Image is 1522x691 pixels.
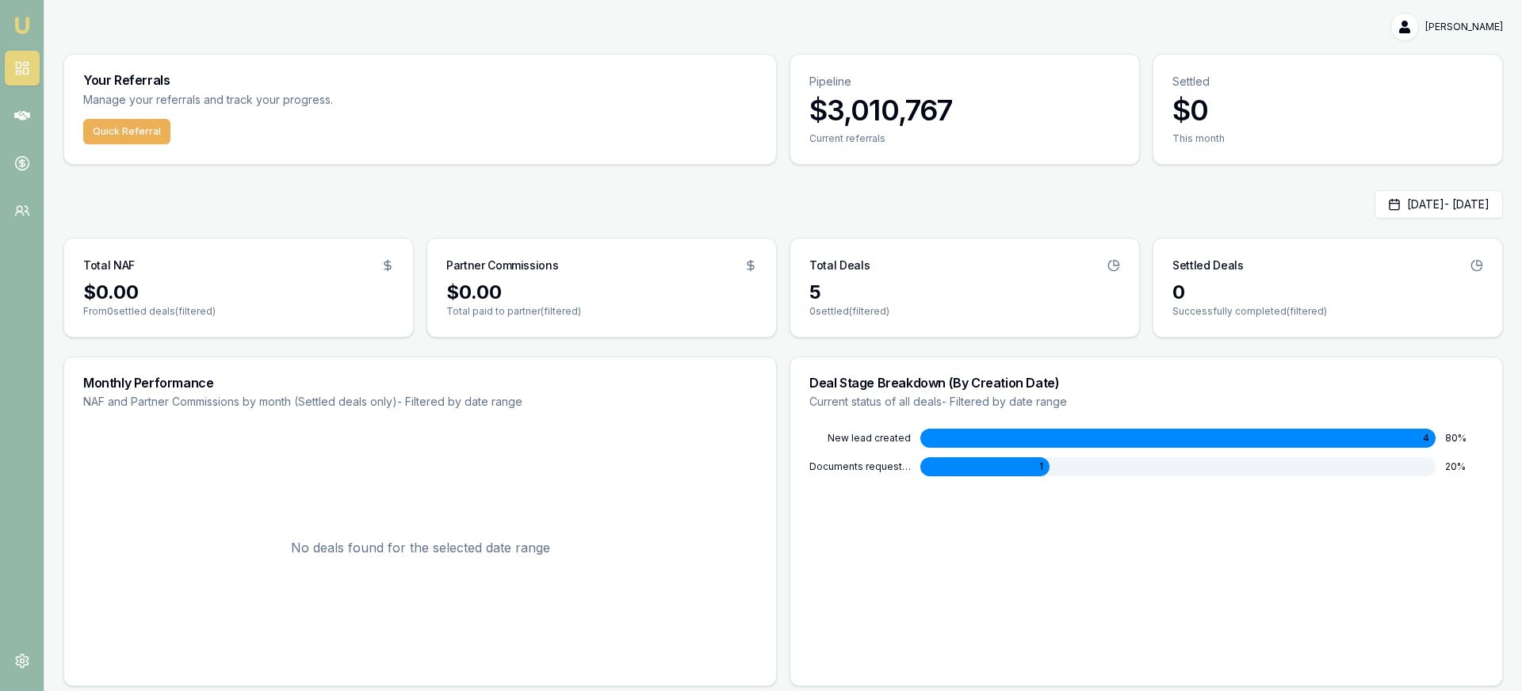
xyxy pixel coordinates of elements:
[13,16,32,35] img: emu-icon-u.png
[446,280,757,305] div: $0.00
[1172,258,1243,273] h3: Settled Deals
[446,305,757,318] p: Total paid to partner (filtered)
[83,376,757,389] h3: Monthly Performance
[1172,280,1483,305] div: 0
[1172,74,1483,90] p: Settled
[809,394,1483,410] p: Current status of all deals - Filtered by date range
[83,280,394,305] div: $0.00
[809,460,911,473] div: DOCUMENTS REQUESTED FROM CLIENT
[446,258,558,273] h3: Partner Commissions
[809,258,870,273] h3: Total Deals
[83,119,170,144] button: Quick Referral
[809,280,1120,305] div: 5
[83,429,757,666] div: No deals found for the selected date range
[1423,432,1429,445] span: 4
[83,74,757,86] h3: Your Referrals
[809,305,1120,318] p: 0 settled (filtered)
[809,94,1120,126] h3: $3,010,767
[83,258,135,273] h3: Total NAF
[83,305,394,318] p: From 0 settled deals (filtered)
[1172,94,1483,126] h3: $0
[809,376,1483,389] h3: Deal Stage Breakdown (By Creation Date)
[809,132,1120,145] div: Current referrals
[1425,21,1503,33] span: [PERSON_NAME]
[1445,432,1483,445] div: 80 %
[83,394,757,410] p: NAF and Partner Commissions by month (Settled deals only) - Filtered by date range
[1445,460,1483,473] div: 20 %
[1375,190,1503,219] button: [DATE]- [DATE]
[809,432,911,445] div: NEW LEAD CREATED
[1172,305,1483,318] p: Successfully completed (filtered)
[83,91,489,109] p: Manage your referrals and track your progress.
[1172,132,1483,145] div: This month
[809,74,1120,90] p: Pipeline
[1039,460,1043,473] span: 1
